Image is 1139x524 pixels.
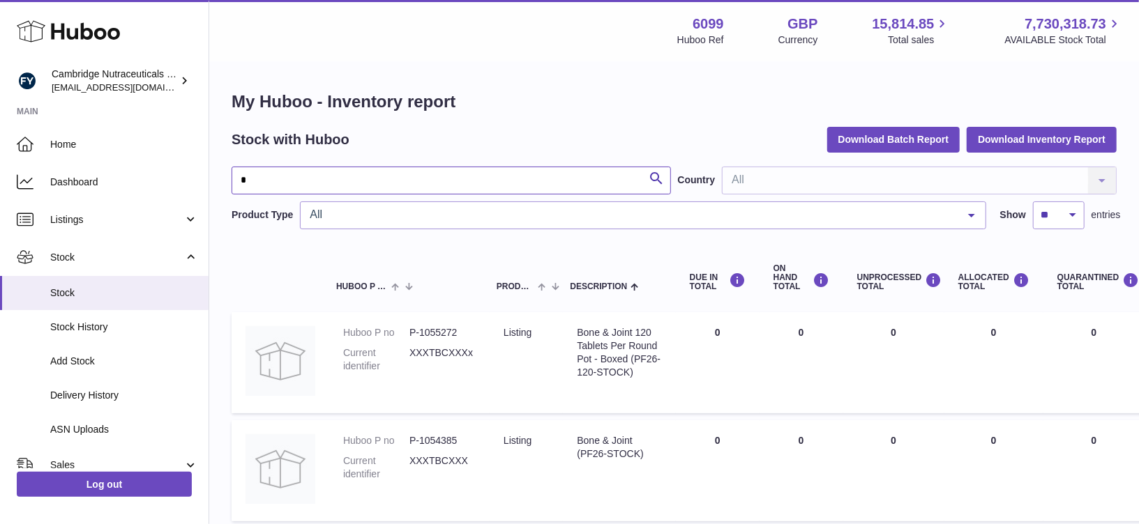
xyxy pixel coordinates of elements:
label: Country [678,174,716,187]
span: Dashboard [50,176,198,189]
img: product image [246,326,315,396]
div: Huboo Ref [677,33,724,47]
td: 0 [760,420,843,521]
span: 7,730,318.73 [1025,15,1106,33]
span: [EMAIL_ADDRESS][DOMAIN_NAME] [52,82,205,93]
strong: 6099 [693,15,724,33]
td: 0 [676,312,760,413]
div: UNPROCESSED Total [857,272,930,291]
span: ASN Uploads [50,423,198,436]
td: 0 [760,312,843,413]
div: ALLOCATED Total [958,272,1029,291]
span: Huboo P no [336,282,388,291]
span: Product Type [497,282,534,291]
span: AVAILABLE Stock Total [1004,33,1122,47]
dd: XXXTBCXXXx [409,346,476,373]
td: 0 [944,420,1043,521]
span: 0 [1091,435,1096,446]
span: 0 [1091,327,1096,338]
dt: Huboo P no [343,434,409,447]
strong: GBP [787,15,817,33]
span: Sales [50,458,183,472]
img: product image [246,434,315,504]
span: Stock History [50,321,198,334]
dd: P-1055272 [409,326,476,339]
span: Delivery History [50,389,198,402]
div: Cambridge Nutraceuticals Ltd [52,68,177,94]
dt: Current identifier [343,346,409,373]
span: Add Stock [50,355,198,368]
label: Product Type [232,208,293,222]
span: Home [50,138,198,151]
span: Stock [50,286,198,300]
div: Currency [778,33,818,47]
td: 0 [843,420,944,521]
span: Stock [50,251,183,264]
td: 0 [944,312,1043,413]
dt: Huboo P no [343,326,409,339]
td: 0 [676,420,760,521]
span: 15,814.85 [872,15,934,33]
dt: Current identifier [343,454,409,481]
h1: My Huboo - Inventory report [232,91,1117,113]
div: Bone & Joint 120 Tablets Per Round Pot - Boxed (PF26-120-STOCK) [577,326,661,379]
div: ON HAND Total [774,264,829,292]
button: Download Inventory Report [967,127,1117,152]
h2: Stock with Huboo [232,130,349,149]
dd: XXXTBCXXX [409,454,476,481]
span: entries [1092,208,1121,222]
img: huboo@camnutra.com [17,70,38,91]
span: Description [570,282,627,291]
span: listing [504,327,531,338]
span: Listings [50,213,183,226]
span: Total sales [888,33,950,47]
div: DUE IN TOTAL [690,272,746,291]
dd: P-1054385 [409,434,476,447]
div: QUARANTINED Total [1057,272,1131,291]
td: 0 [843,312,944,413]
button: Download Batch Report [827,127,960,152]
a: 7,730,318.73 AVAILABLE Stock Total [1004,15,1122,47]
a: Log out [17,472,192,497]
div: Bone & Joint (PF26-STOCK) [577,434,661,461]
span: listing [504,435,531,446]
span: All [306,208,957,222]
a: 15,814.85 Total sales [872,15,950,47]
label: Show [1000,208,1026,222]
